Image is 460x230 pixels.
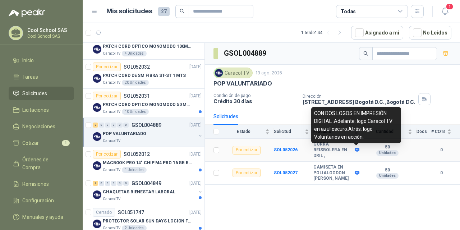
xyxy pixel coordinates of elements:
a: Negociaciones [9,120,74,133]
p: GSOL004849 [132,181,161,186]
div: 2 [93,123,98,128]
a: Licitaciones [9,103,74,117]
a: SOL052027 [274,170,298,175]
div: Todas [341,8,356,15]
h1: Mis solicitudes [106,6,152,17]
th: Solicitud [274,125,313,139]
a: Por cotizarSOL052031[DATE] Company LogoPATCH CORD OPTICO MONOMODO 50 MTSCaracol TV10 Unidades [83,89,204,118]
div: Unidades [376,150,399,156]
div: 0 [99,181,104,186]
p: Caracol TV [103,80,120,86]
span: Manuales y ayuda [22,213,63,221]
p: PROTECTOR SOLAR SUN DAYS LOCION FPS 50 CAJA X 24 UN [103,218,192,225]
p: POP VALUNTARIADO [103,130,146,137]
span: Inicio [22,56,34,64]
img: Company Logo [93,132,101,141]
div: 0 [99,123,104,128]
div: 0 [117,181,123,186]
p: Caracol TV [103,109,120,115]
a: Por cotizarSOL052032[DATE] Company LogoPATCH CORD DE SM FIBRA ST-ST 1 MTSCaracol TV20 Unidades [83,60,204,89]
span: Solicitudes [22,89,47,97]
span: 1 [62,140,70,146]
b: 0 [431,170,451,176]
p: SOL052032 [124,64,150,69]
p: Condición de pago [213,93,297,98]
a: Manuales y ayuda [9,210,74,224]
th: Estado [224,125,274,139]
span: Licitaciones [22,106,49,114]
b: CAMISETA EN POLIALGODON [PERSON_NAME] [313,165,353,181]
button: No Leídos [409,26,451,40]
p: Cool School SAS [27,28,72,33]
span: search [180,9,185,14]
th: # COTs [431,125,460,139]
img: Company Logo [93,161,101,170]
button: Asignado a mi [351,26,403,40]
span: Solicitud [274,129,303,134]
div: Caracol TV [213,68,253,78]
div: 0 [105,123,110,128]
a: Cotizar1 [9,136,74,150]
p: Caracol TV [103,196,120,202]
img: Company Logo [93,45,101,54]
a: Configuración [9,194,74,207]
b: GORRA BEISBOLERA EN DRIL , [313,142,353,158]
div: 0 [123,181,129,186]
img: Company Logo [215,69,223,77]
div: CON DOS LOGOS EN IMPRESIÓN DIGITAL .Adelante: logo Caracol TV en azul oscuro.Atrás: logo Voluntar... [311,107,401,143]
b: 50 [363,144,412,150]
p: MACBOOK PRO 14" CHIP M4 PRO 16 GB RAM 1TB [103,160,192,166]
div: 10 Unidades [122,109,149,115]
span: Cotizar [22,139,39,147]
p: CHAQUETAS BIENESTAR LABORAL [103,189,175,195]
div: 0 [111,181,116,186]
p: [DATE] [189,209,202,216]
span: Negociaciones [22,123,55,130]
p: Caracol TV [103,138,120,144]
p: GSOL004889 [132,123,161,128]
div: 4 Unidades [122,51,147,56]
p: Dirección [303,94,415,99]
span: Órdenes de Compra [22,156,67,171]
a: Por cotizarSOL052033[DATE] Company LogoPATCH CORD OPTICO MONOMODO 100MTSCaracol TV4 Unidades [83,31,204,60]
span: 27 [158,7,170,16]
p: [DATE] [189,64,202,70]
p: 13 ago, 2025 [256,70,282,77]
span: Remisiones [22,180,49,188]
p: PATCH CORD OPTICO MONOMODO 50 MTS [103,101,192,108]
span: search [363,51,368,56]
img: Company Logo [93,74,101,83]
span: Tareas [22,73,38,81]
p: SOL052012 [124,152,150,157]
div: Por cotizar [93,92,121,100]
p: PATCH CORD OPTICO MONOMODO 100MTS [103,43,192,50]
span: # COTs [431,129,446,134]
div: 0 [111,123,116,128]
a: 2 0 0 0 0 0 GSOL004849[DATE] Company LogoCHAQUETAS BIENESTAR LABORALCaracol TV [93,179,203,202]
img: Company Logo [93,220,101,228]
a: Órdenes de Compra [9,153,74,174]
img: Logo peakr [9,9,45,17]
div: Por cotizar [233,169,261,177]
a: SOL052026 [274,147,298,152]
div: 0 [105,181,110,186]
img: Company Logo [93,103,101,112]
div: Por cotizar [93,63,121,71]
a: 2 0 0 0 0 0 GSOL004889[DATE] Company LogoPOP VALUNTARIADOCaracol TV [93,121,203,144]
a: Por cotizarSOL052012[DATE] Company LogoMACBOOK PRO 14" CHIP M4 PRO 16 GB RAM 1TBCaracol TV1 Unidades [83,147,204,176]
span: 1 [446,3,454,10]
p: [STREET_ADDRESS] Bogotá D.C. , Bogotá D.C. [303,99,415,105]
p: SOL052031 [124,93,150,98]
h3: GSOL004889 [224,48,267,59]
p: [DATE] [189,93,202,100]
button: 1 [438,5,451,18]
div: 1 - 50 de 144 [301,27,345,38]
p: Crédito 30 días [213,98,297,104]
p: [DATE] [189,122,202,129]
b: 50 [363,167,412,173]
p: POP VALUNTARIADO [213,80,272,87]
p: [DATE] [189,151,202,158]
b: 0 [431,147,451,153]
